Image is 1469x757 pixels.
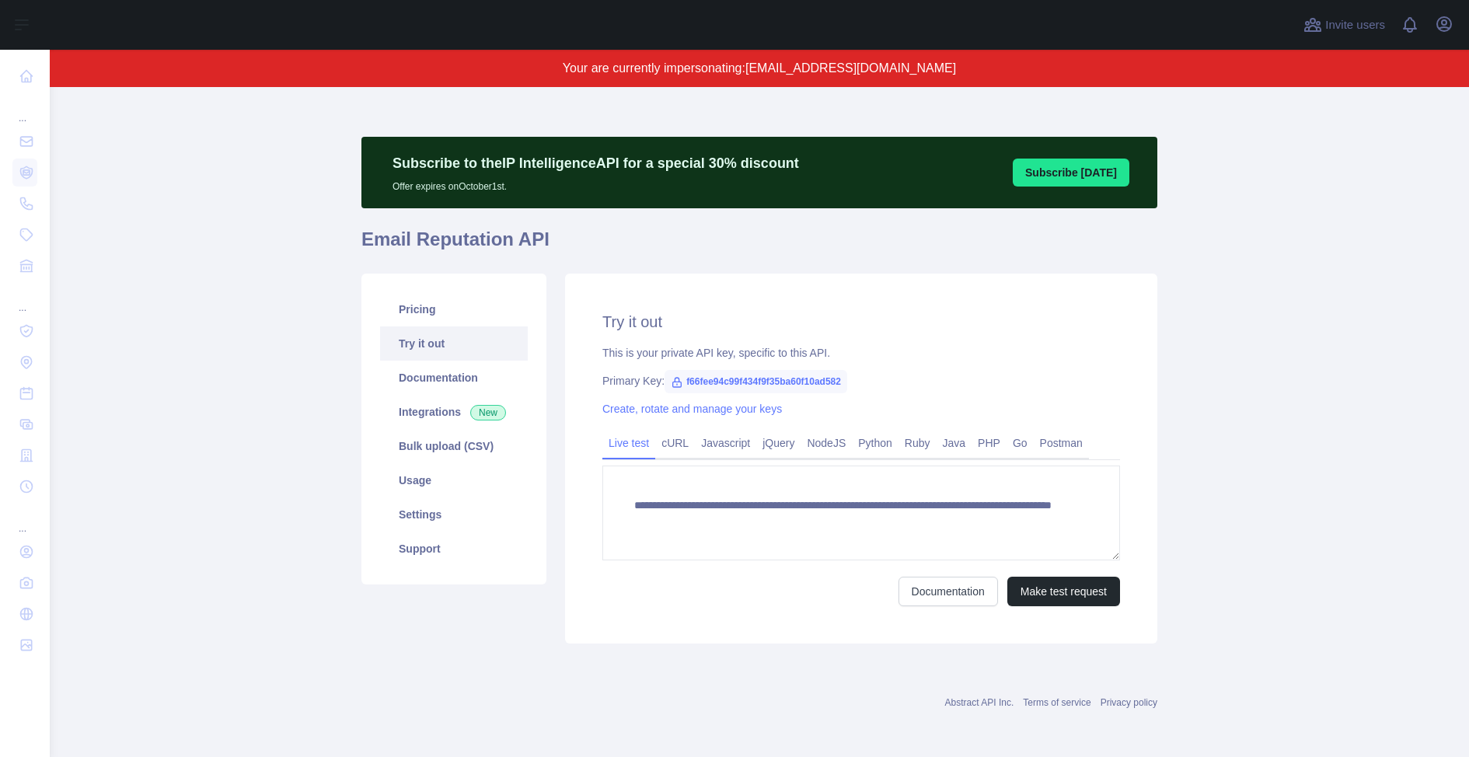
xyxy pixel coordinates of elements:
[470,405,506,420] span: New
[380,463,528,497] a: Usage
[380,326,528,361] a: Try it out
[945,697,1014,708] a: Abstract API Inc.
[602,311,1120,333] h2: Try it out
[1013,159,1129,187] button: Subscribe [DATE]
[1007,577,1120,606] button: Make test request
[972,431,1007,455] a: PHP
[937,431,972,455] a: Java
[745,61,956,75] span: [EMAIL_ADDRESS][DOMAIN_NAME]
[12,283,37,314] div: ...
[380,361,528,395] a: Documentation
[380,395,528,429] a: Integrations New
[380,497,528,532] a: Settings
[380,532,528,566] a: Support
[852,431,898,455] a: Python
[1300,12,1388,37] button: Invite users
[1325,16,1385,34] span: Invite users
[361,227,1157,264] h1: Email Reputation API
[393,152,799,174] p: Subscribe to the IP Intelligence API for a special 30 % discount
[695,431,756,455] a: Javascript
[801,431,852,455] a: NodeJS
[380,429,528,463] a: Bulk upload (CSV)
[1101,697,1157,708] a: Privacy policy
[380,292,528,326] a: Pricing
[756,431,801,455] a: jQuery
[898,577,998,606] a: Documentation
[898,431,937,455] a: Ruby
[12,93,37,124] div: ...
[12,504,37,535] div: ...
[393,174,799,193] p: Offer expires on October 1st.
[1023,697,1090,708] a: Terms of service
[602,403,782,415] a: Create, rotate and manage your keys
[1034,431,1089,455] a: Postman
[563,61,745,75] span: Your are currently impersonating:
[665,370,847,393] span: f66fee94c99f434f9f35ba60f10ad582
[602,431,655,455] a: Live test
[602,345,1120,361] div: This is your private API key, specific to this API.
[1007,431,1034,455] a: Go
[602,373,1120,389] div: Primary Key:
[655,431,695,455] a: cURL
